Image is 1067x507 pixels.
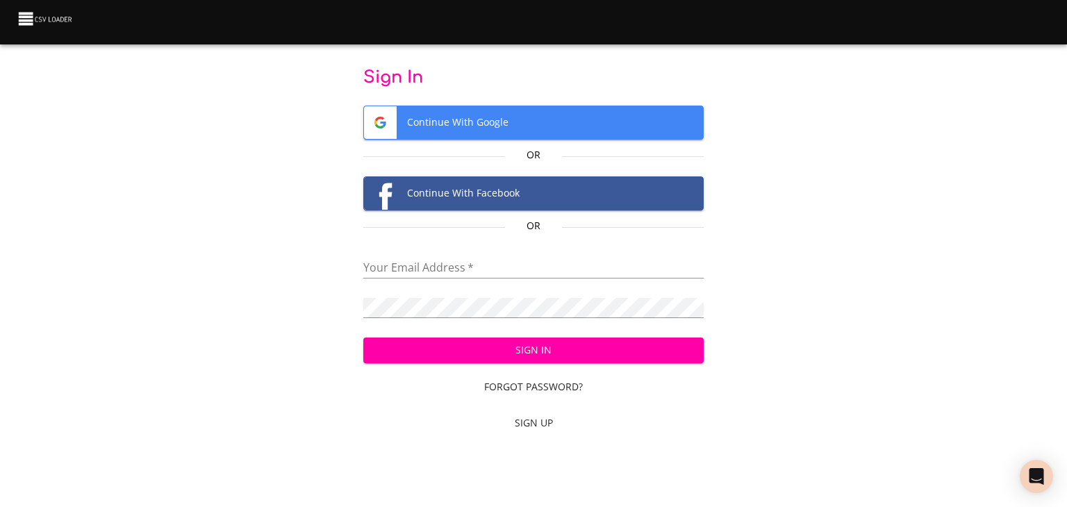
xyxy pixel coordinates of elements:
[363,374,704,400] a: Forgot Password?
[364,177,397,210] img: Facebook logo
[363,67,704,89] p: Sign In
[374,342,693,359] span: Sign In
[505,148,562,162] p: Or
[363,338,704,363] button: Sign In
[363,176,704,210] button: Facebook logoContinue With Facebook
[505,219,562,233] p: Or
[369,379,699,396] span: Forgot Password?
[369,415,699,432] span: Sign Up
[363,106,704,140] button: Google logoContinue With Google
[364,177,704,210] span: Continue With Facebook
[17,9,75,28] img: CSV Loader
[363,410,704,436] a: Sign Up
[1020,460,1053,493] div: Open Intercom Messenger
[364,106,397,139] img: Google logo
[364,106,704,139] span: Continue With Google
